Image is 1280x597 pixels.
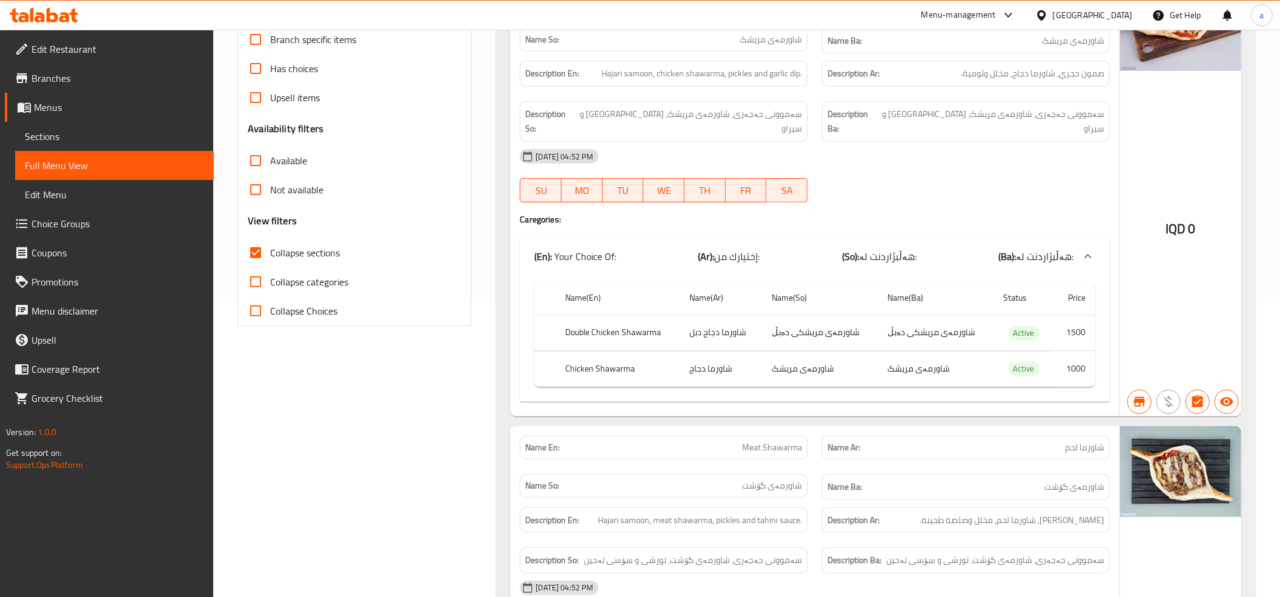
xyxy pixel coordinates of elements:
a: Edit Menu [15,180,214,209]
span: Sections [25,129,204,144]
td: شاورمەی مریشک [762,351,878,387]
span: إختيارك من: [715,247,760,265]
span: Has choices [270,61,318,76]
th: Chicken Shawarma [555,351,680,387]
span: Collapse Choices [270,304,337,318]
span: Version: [6,424,36,440]
span: شاورما لحم [1065,441,1104,454]
span: Upsell [32,333,204,347]
a: Menus [5,93,214,122]
span: Coverage Report [32,362,204,376]
a: Branches [5,64,214,93]
strong: Description En: [525,66,579,81]
span: Available [270,153,307,168]
h3: Availability filters [248,122,323,136]
span: سەموونی حەجەری، شاورمەی گۆشت، تورشی و سۆسی تەحین [584,553,802,568]
h3: View filters [248,214,297,228]
span: Meat Shawarma [742,441,802,454]
button: SA [766,178,807,202]
td: شاورما دجاج [680,351,762,387]
a: Menu disclaimer [5,296,214,325]
td: 1000 [1053,351,1095,387]
span: Active [1009,326,1040,340]
a: Coverage Report [5,355,214,384]
td: شاورما دجاج دبل [680,315,762,351]
div: Menu-management [921,8,996,22]
th: Name(So) [762,281,878,315]
span: Get support on: [6,445,62,461]
img: %D8%B4%D8%A7%D9%88%D8%B1%D9%85%D8%A7_%D9%84%D8%AD%D9%85_%D8%B5%D9%85%D9%88%D9%86_%D8%AD%D8%AC%D8%... [1120,426,1241,517]
strong: Description So: [525,553,579,568]
span: شاورمەی گۆشت [742,479,802,492]
td: شاورمەی مریشکی دەبڵ [762,315,878,351]
span: سەموونی حەجەری، شاورمەی مریشک، [GEOGRAPHIC_DATA] و سیراو [577,107,802,136]
span: سەموونی حەجەری، شاورمەی گۆشت، تورشی و سۆسی تەحین [886,553,1104,568]
span: TU [608,182,639,199]
span: a [1259,8,1264,22]
span: SU [525,182,557,199]
span: WE [648,182,680,199]
button: Branch specific item [1127,390,1152,414]
strong: Description En: [525,513,579,528]
p: Your Choice Of: [534,249,616,264]
span: صمون حجري, شاورما دجاج, مخلل وثومية. [961,66,1104,81]
span: شاورمەی مریشک [1042,33,1104,48]
span: Branch specific items [270,32,356,47]
span: Promotions [32,275,204,289]
span: Grocery Checklist [32,391,204,405]
h4: Caregories: [520,213,1110,225]
button: SU [520,178,562,202]
strong: Description Ar: [827,513,880,528]
b: (Ba): [998,247,1016,265]
span: Menu disclaimer [32,304,204,318]
span: Edit Menu [25,187,204,202]
span: Not available [270,182,323,197]
span: Hajari samoon, chicken shawarma, pickles and garlic dip. [602,66,802,81]
span: 0 [1189,217,1196,241]
span: Active [1009,362,1040,376]
span: هەڵبژاردنت لە: [859,247,917,265]
strong: Description Ar: [827,66,880,81]
span: FR [731,182,762,199]
b: (So): [842,247,859,265]
span: SA [771,182,803,199]
th: Double Chicken Shawarma [555,315,680,351]
span: سەموونی حەجەری، شاورمەی مریشک، [GEOGRAPHIC_DATA] و سیراو [880,107,1104,136]
button: Purchased item [1156,390,1181,414]
strong: Name Ba: [827,33,862,48]
div: Active [1009,326,1040,341]
a: Edit Restaurant [5,35,214,64]
span: شاورمەی مریشک [740,33,802,46]
td: شاورمەی مریشک [878,351,993,387]
div: [GEOGRAPHIC_DATA] [1053,8,1133,22]
button: WE [643,178,685,202]
strong: Name Ar: [827,441,860,454]
a: Grocery Checklist [5,384,214,413]
span: TH [689,182,721,199]
span: [DATE] 04:52 PM [531,582,598,593]
strong: Description So: [525,107,574,136]
span: شاورمەی گۆشت [1044,479,1104,495]
button: MO [562,178,603,202]
td: شاورمەی مریشکی دەبڵ [878,315,993,351]
span: Collapse sections [270,245,340,260]
th: Name(En) [555,281,680,315]
a: Coupons [5,238,214,267]
a: Sections [15,122,214,151]
button: Has choices [1185,390,1210,414]
span: [DATE] 04:52 PM [531,151,598,162]
a: Promotions [5,267,214,296]
span: Full Menu View [25,158,204,173]
span: 1.0.0 [38,424,56,440]
div: (En): Your Choice Of:(Ar):إختيارك من:(So):هەڵبژاردنت لە:(Ba):هەڵبژاردنت لە: [520,237,1110,276]
span: Menus [34,100,204,115]
strong: Name So: [525,33,559,46]
span: Choice Groups [32,216,204,231]
span: IQD [1166,217,1185,241]
span: Edit Restaurant [32,42,204,56]
table: choices table [534,281,1095,387]
th: Name(Ar) [680,281,762,315]
span: صمون حجري, شاورما لحم, مخلل وصلصة طحينة. [920,513,1104,528]
span: هەڵبژاردنت لە: [1016,247,1073,265]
